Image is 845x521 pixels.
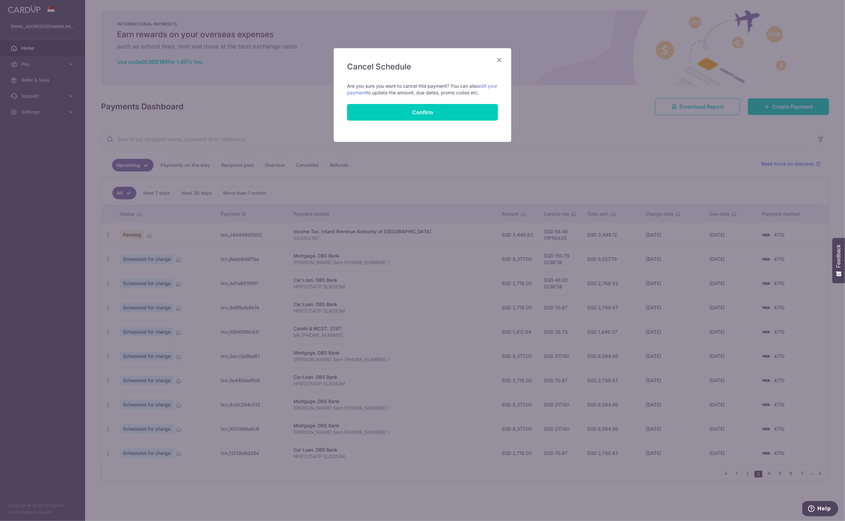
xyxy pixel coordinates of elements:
button: Confirm [347,104,498,121]
h5: Cancel Schedule [347,61,498,72]
button: Feedback - Show survey [832,238,845,283]
span: Feedback [836,245,842,268]
iframe: Opens a widget where you can find more information [802,501,838,518]
p: Are you sure you want to cancel this payment? You can also to update the amount, due dates, promo... [347,83,498,96]
button: Close [495,56,503,64]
